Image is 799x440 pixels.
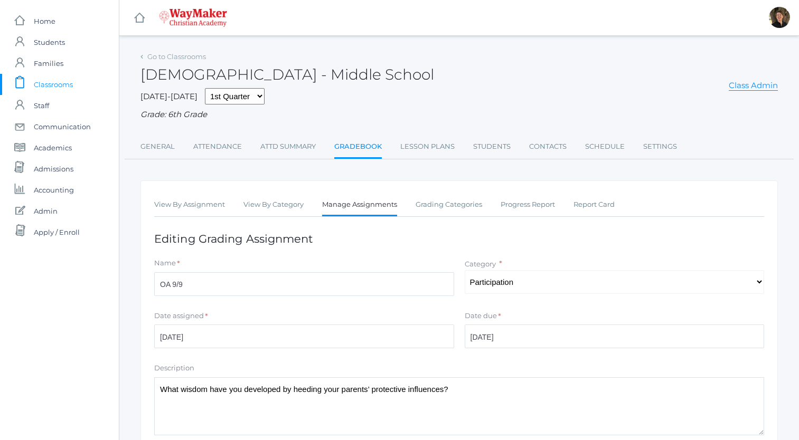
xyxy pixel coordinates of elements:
[154,311,204,321] label: Date assigned
[154,233,764,245] h1: Editing Grading Assignment
[769,7,790,28] div: Dianna Renz
[159,8,227,27] img: 4_waymaker-logo-stack-white.png
[501,194,555,215] a: Progress Report
[140,109,778,121] div: Grade: 6th Grade
[416,194,482,215] a: Grading Categories
[529,136,567,157] a: Contacts
[154,363,194,374] label: Description
[34,74,73,95] span: Classrooms
[140,136,175,157] a: General
[334,136,382,159] a: Gradebook
[260,136,316,157] a: Attd Summary
[473,136,511,157] a: Students
[585,136,625,157] a: Schedule
[643,136,677,157] a: Settings
[729,80,778,91] a: Class Admin
[140,66,434,83] h2: [DEMOGRAPHIC_DATA] - Middle School
[465,260,496,268] label: Category
[322,194,397,217] a: Manage Assignments
[154,377,764,435] textarea: What wisdom have you developed by heeding your parents’ protective influences?
[34,137,72,158] span: Academics
[154,194,225,215] a: View By Assignment
[34,53,63,74] span: Families
[465,311,497,321] label: Date due
[34,116,91,137] span: Communication
[34,222,80,243] span: Apply / Enroll
[34,95,49,116] span: Staff
[154,258,176,269] label: Name
[574,194,615,215] a: Report Card
[34,11,55,32] span: Home
[34,179,74,200] span: Accounting
[34,32,65,53] span: Students
[193,136,242,157] a: Attendance
[400,136,455,157] a: Lesson Plans
[34,200,58,222] span: Admin
[140,91,198,101] span: [DATE]-[DATE]
[147,52,206,61] a: Go to Classrooms
[34,158,73,179] span: Admissions
[243,194,304,215] a: View By Category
